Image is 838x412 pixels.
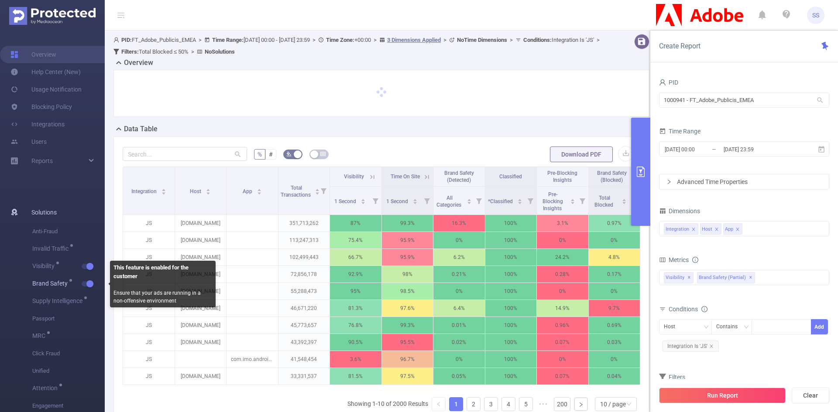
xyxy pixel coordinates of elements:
i: icon: caret-down [315,191,320,194]
u: 3 Dimensions Applied [387,37,441,43]
p: [DOMAIN_NAME] [175,215,227,232]
b: Time Zone: [326,37,354,43]
i: Filter menu [317,167,330,215]
span: Passport [32,310,105,327]
div: Sort [315,187,320,193]
p: 113,247,313 [278,232,330,249]
i: icon: caret-up [518,197,522,200]
span: *Classified [488,198,514,204]
i: icon: caret-up [361,197,366,200]
i: icon: info-circle [701,306,707,312]
a: 3 [484,398,498,411]
li: 2 [467,397,481,411]
p: 0% [589,351,640,368]
p: 43,392,397 [278,334,330,351]
p: 100% [485,232,537,249]
a: 4 [502,398,515,411]
div: Sort [206,187,211,193]
li: 1 [449,397,463,411]
p: 87% [330,215,381,232]
i: icon: left [436,402,441,407]
b: PID: [121,37,132,43]
span: Filters [659,374,685,381]
i: icon: close [714,227,719,232]
p: 97.6% [382,300,433,317]
span: > [196,37,204,43]
i: icon: close [691,227,696,232]
p: JS [123,368,175,385]
i: icon: caret-up [315,187,320,190]
a: Usage Notification [10,81,82,98]
span: Visibility [344,174,364,180]
div: Sort [412,197,418,203]
span: Total Transactions [281,185,312,198]
span: ••• [536,397,550,411]
p: JS [123,334,175,351]
span: Brand Safety (partial) [697,272,755,283]
span: MRC [32,333,48,339]
p: 75.4% [330,232,381,249]
span: Integration [131,188,158,194]
i: icon: close [709,344,714,348]
span: FT_Adobe_Publicis_EMEA [DATE] 00:00 - [DATE] 23:59 +00:00 [113,37,602,55]
p: 0% [589,283,640,300]
b: No Time Dimensions [457,37,507,43]
p: 100% [485,334,537,351]
p: 0.02% [433,334,485,351]
i: icon: bg-colors [286,151,292,157]
li: 3 [484,397,498,411]
p: 95.9% [382,249,433,266]
h2: Overview [124,58,153,68]
i: icon: caret-up [467,197,471,200]
a: Reports [31,152,53,170]
p: 6.4% [433,300,485,317]
b: Filters : [121,48,139,55]
span: Conditions [669,306,707,313]
span: Attention [32,385,61,391]
p: 100% [485,249,537,266]
span: > [371,37,379,43]
p: com.imo.android.imoim [227,351,278,368]
p: 100% [485,215,537,232]
i: icon: caret-down [570,201,575,203]
p: 0% [433,351,485,368]
span: Metrics [659,256,689,263]
p: 0.21% [433,266,485,283]
div: Host [702,224,712,235]
i: icon: caret-down [161,191,166,194]
p: 0.01% [433,317,485,334]
button: Run Report [659,388,786,403]
i: icon: user [659,79,666,86]
span: Dimensions [659,208,700,215]
i: icon: right [666,179,672,184]
i: icon: caret-down [361,201,366,203]
p: 0% [537,351,588,368]
h2: Data Table [124,124,158,134]
li: Host [700,223,721,235]
p: 100% [485,317,537,334]
p: 81.5% [330,368,381,385]
span: % [258,151,262,158]
div: Sort [517,197,522,203]
p: 99.3% [382,317,433,334]
p: 0.04% [589,368,640,385]
span: Integration Is 'JS' [523,37,594,43]
p: JS [123,249,175,266]
span: Visibility [664,272,694,283]
p: 41,548,454 [278,351,330,368]
li: Next 5 Pages [536,397,550,411]
div: Sort [257,187,262,193]
p: 0% [433,283,485,300]
i: icon: down [626,402,632,408]
li: 200 [554,397,570,411]
a: Help Center (New) [10,63,81,81]
p: 0.17% [589,266,640,283]
b: No Solutions [205,48,235,55]
li: App [723,223,742,235]
img: Protected Media [9,7,96,25]
p: JS [123,351,175,368]
div: Ensure that your ads are running in a non-offensive environment [110,261,216,307]
i: icon: caret-up [570,197,575,200]
span: Click Fraud [32,345,105,362]
p: [DOMAIN_NAME] [175,368,227,385]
